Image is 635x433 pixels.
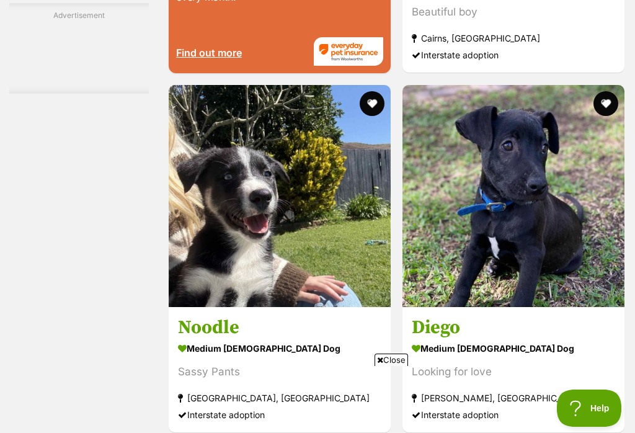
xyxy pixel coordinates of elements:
div: Sassy Pants [178,364,381,380]
iframe: Help Scout Beacon - Open [557,390,623,427]
img: Diego - Mixed breed Dog [402,85,624,307]
strong: medium [DEMOGRAPHIC_DATA] Dog [178,339,381,357]
img: Noodle - Border Collie x Siberian Husky Dog [169,85,391,307]
div: Beautiful boy [412,4,615,21]
span: Close [375,354,408,366]
button: favourite [593,91,618,116]
button: favourite [360,91,384,116]
strong: Cairns, [GEOGRAPHIC_DATA] [412,30,615,47]
h3: Noodle [178,316,381,339]
iframe: Advertisement [92,371,543,427]
div: Looking for love [412,364,615,380]
div: Advertisement [9,3,149,94]
strong: medium [DEMOGRAPHIC_DATA] Dog [412,339,615,357]
h3: Diego [412,316,615,339]
div: Interstate adoption [412,47,615,64]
